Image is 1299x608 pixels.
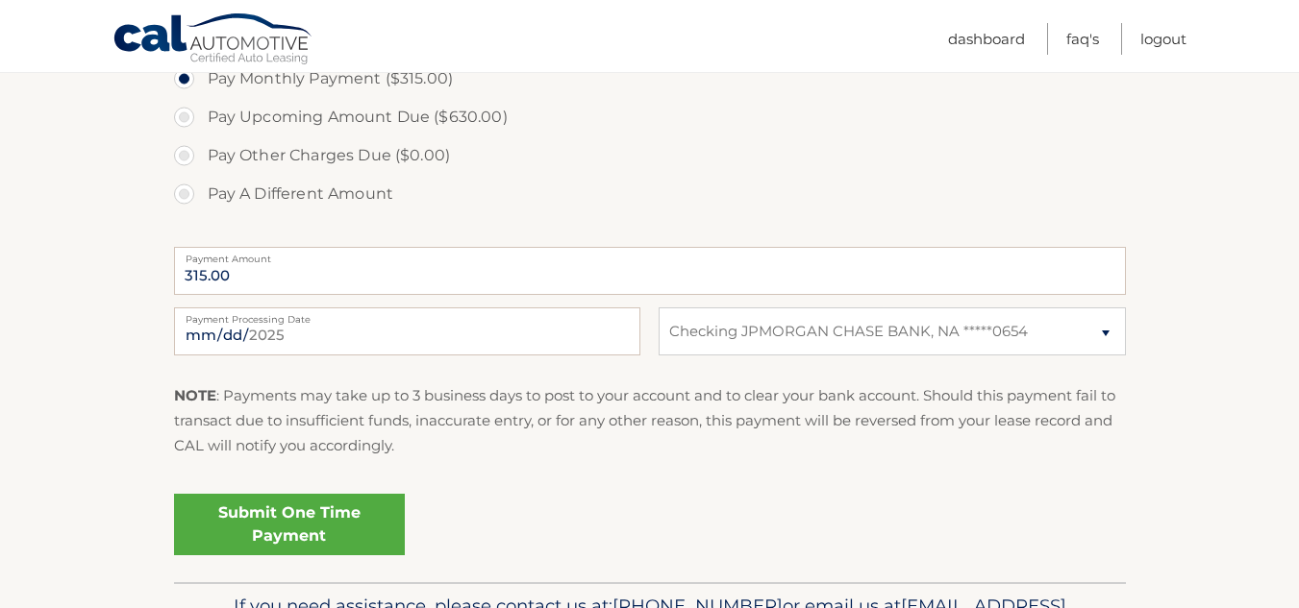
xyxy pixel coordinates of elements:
[174,307,640,323] label: Payment Processing Date
[1140,23,1187,55] a: Logout
[174,386,216,404] strong: NOTE
[174,60,1126,98] label: Pay Monthly Payment ($315.00)
[174,307,640,355] input: Payment Date
[112,12,314,68] a: Cal Automotive
[174,383,1126,459] p: : Payments may take up to 3 business days to post to your account and to clear your bank account....
[174,175,1126,213] label: Pay A Different Amount
[174,98,1126,136] label: Pay Upcoming Amount Due ($630.00)
[174,247,1126,295] input: Payment Amount
[174,494,405,555] a: Submit One Time Payment
[948,23,1025,55] a: Dashboard
[174,247,1126,262] label: Payment Amount
[1066,23,1099,55] a: FAQ's
[174,136,1126,175] label: Pay Other Charges Due ($0.00)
